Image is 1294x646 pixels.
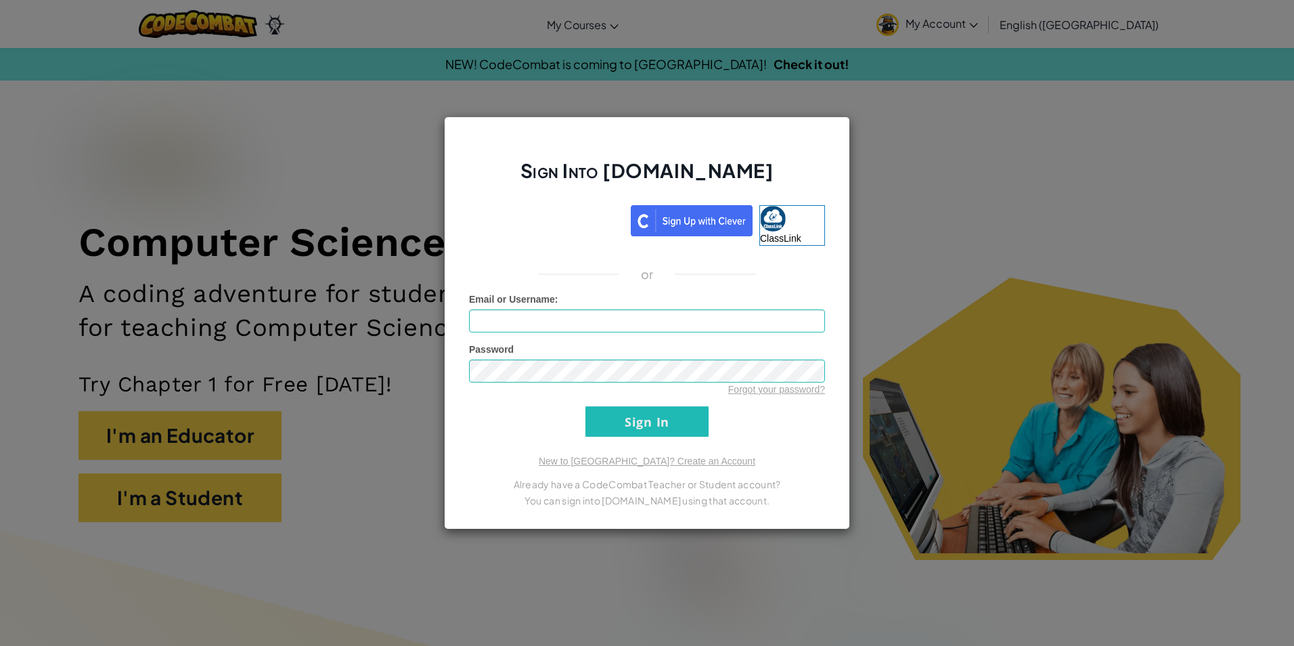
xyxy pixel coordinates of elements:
[585,406,709,437] input: Sign In
[469,476,825,492] p: Already have a CodeCombat Teacher or Student account?
[469,294,555,305] span: Email or Username
[760,233,801,244] span: ClassLink
[462,204,631,234] iframe: Sign in with Google Button
[760,206,786,232] img: classlink-logo-small.png
[469,293,558,306] label: :
[641,266,654,282] p: or
[631,205,753,236] img: clever_sso_button@2x.png
[469,492,825,509] p: You can sign into [DOMAIN_NAME] using that account.
[469,344,514,355] span: Password
[539,456,755,467] a: New to [GEOGRAPHIC_DATA]? Create an Account
[728,384,825,395] a: Forgot your password?
[469,158,825,197] h2: Sign Into [DOMAIN_NAME]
